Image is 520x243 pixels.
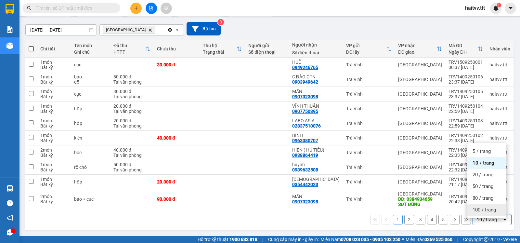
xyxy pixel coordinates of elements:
[424,237,452,242] strong: 0369 525 060
[40,79,68,85] div: Bất kỳ
[341,237,400,242] strong: 0708 023 035 - 0935 103 250
[74,179,107,184] div: hộp
[40,65,68,70] div: Bất kỳ
[161,3,172,14] button: aim
[398,150,442,155] div: [GEOGRAPHIC_DATA]
[292,118,340,123] div: LABO ASIA
[7,215,13,221] span: notification
[473,195,493,201] span: 80 / trang
[40,147,68,153] div: 2 món
[448,182,483,187] div: 21:17 [DATE]
[448,79,483,85] div: 23:37 [DATE]
[448,167,483,172] div: 22:32 [DATE]
[489,91,510,97] div: haitvv.ttt
[502,217,507,222] svg: open
[134,6,138,10] span: plus
[489,135,510,141] div: haitvv.ttt
[292,133,340,138] div: BÌNH
[292,199,318,204] div: 0907323098
[203,43,237,48] div: Thu hộ
[448,89,483,94] div: TRV1409250105
[157,46,196,51] div: Chưa thu
[113,167,150,172] div: Tại văn phòng
[343,40,395,58] th: Toggle SortBy
[146,3,157,14] button: file-add
[448,103,483,109] div: TRV1409250104
[438,215,448,224] button: 5
[74,106,107,111] div: hộp
[448,94,483,99] div: 23:37 [DATE]
[457,236,458,243] span: |
[110,40,154,58] th: Toggle SortBy
[402,238,404,241] span: ⚪️
[292,42,340,47] div: Người nhận
[113,89,150,94] div: 30.000 đ
[40,46,68,51] div: Chi tiết
[489,121,510,126] div: haitvv.ttt
[398,196,442,207] div: DĐ: 0384934659 SĐT ĐÚNG
[448,74,483,79] div: TRV1409250106
[398,49,437,55] div: ĐC giao
[404,215,414,224] button: 2
[113,118,150,123] div: 20.000 đ
[473,207,496,213] span: 100 / trang
[448,60,483,65] div: TRV1509250001
[113,94,150,99] div: Tại văn phòng
[427,215,437,224] button: 4
[198,236,257,243] span: Hỗ trợ kỹ thuật:
[113,153,150,158] div: Tại văn phòng
[74,150,107,155] div: bọc
[346,196,392,202] div: Trà Vinh
[74,74,107,79] div: bao
[448,123,483,128] div: 22:59 [DATE]
[406,236,452,243] span: Miền Bắc
[448,133,483,138] div: TRV1409250102
[292,167,318,172] div: 0939632508
[148,28,152,32] svg: Delete
[398,43,437,48] div: VP nhận
[187,22,221,35] button: Bộ lọc
[346,165,392,170] div: Trà Vinh
[448,194,483,199] div: TRV1409250097
[40,103,68,109] div: 1 món
[74,135,107,141] div: kiên
[6,185,13,192] img: warehouse-icon
[217,19,224,25] sup: 3
[346,135,392,141] div: Trà Vinh
[398,91,442,97] div: [GEOGRAPHIC_DATA]
[395,40,445,58] th: Toggle SortBy
[157,62,196,67] div: 30.000 đ
[40,89,68,94] div: 1 món
[7,200,13,206] span: question-circle
[448,147,483,153] div: TRV1409250101
[292,79,318,85] div: 0903949642
[164,6,168,10] span: aim
[292,123,321,128] div: 02837510076
[157,196,196,202] div: 90.000 đ
[346,77,392,82] div: Trà Vinh
[448,65,483,70] div: 00:37 [DATE]
[292,194,340,199] div: MẪN
[40,123,68,128] div: Bất kỳ
[40,153,68,158] div: Bất kỳ
[320,236,400,243] span: Miền Nam
[156,27,157,33] input: Selected Sài Gòn.
[398,62,442,67] div: [GEOGRAPHIC_DATA]
[40,162,68,167] div: 1 món
[448,109,483,114] div: 22:59 [DATE]
[200,40,245,58] th: Toggle SortBy
[346,179,392,184] div: Trà Vinh
[292,60,340,65] div: HUỆ
[448,177,483,182] div: TRV1409250098
[398,165,442,170] div: [GEOGRAPHIC_DATA]
[292,162,340,167] div: huỳnh
[26,25,97,35] input: Select a date range.
[175,27,180,33] svg: open
[398,106,442,111] div: [GEOGRAPHIC_DATA]
[74,62,107,67] div: cục
[477,216,497,223] div: 10 / trang
[505,3,516,14] button: caret-down
[157,135,196,141] div: 40.000 đ
[292,89,340,94] div: MẪN
[40,60,68,65] div: 1 món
